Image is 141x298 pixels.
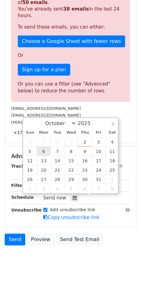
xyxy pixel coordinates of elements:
div: Or you can use a filter (see "Advanced" below) to reduce the number of rows [18,81,123,95]
span: November 5, 2025 [64,184,78,193]
span: November 1, 2025 [105,175,119,184]
span: October 6, 2025 [37,147,51,156]
span: September 29, 2025 [37,137,51,147]
span: September 30, 2025 [51,137,64,147]
span: October 18, 2025 [105,156,119,165]
strong: Tracking [11,164,32,169]
a: +17 more [11,129,37,137]
a: Copy unsubscribe link [43,215,100,220]
span: November 3, 2025 [37,184,51,193]
span: October 13, 2025 [37,156,51,165]
span: Send now [43,195,66,201]
span: November 8, 2025 [105,184,119,193]
span: November 7, 2025 [92,184,105,193]
span: October 1, 2025 [64,137,78,147]
a: Preview [27,234,54,245]
span: October 3, 2025 [92,137,105,147]
label: Add unsubscribe link [50,207,95,213]
strong: Unsubscribe [11,207,42,212]
strong: 38 emails [63,6,89,12]
span: November 2, 2025 [23,184,37,193]
span: October 4, 2025 [105,137,119,147]
a: Sign up for a plan [18,64,70,76]
span: October 7, 2025 [51,147,64,156]
span: October 14, 2025 [51,156,64,165]
span: September 28, 2025 [23,137,37,147]
span: October 5, 2025 [23,147,37,156]
strong: Schedule [11,195,34,200]
p: Or [18,52,123,59]
small: [EMAIL_ADDRESS][DOMAIN_NAME] [11,106,81,111]
span: Mon [37,131,51,135]
label: UTM Codes [98,163,122,169]
a: Choose a Google Sheet with fewer rows [18,35,125,47]
span: October 9, 2025 [78,147,92,156]
span: Sun [23,131,37,135]
iframe: Chat Widget [110,268,141,298]
h5: Advanced [11,153,130,160]
span: October 24, 2025 [92,165,105,175]
span: Wed [64,131,78,135]
span: Thu [78,131,92,135]
span: Fri [92,131,105,135]
input: Year [76,120,99,126]
span: October 8, 2025 [64,147,78,156]
span: November 4, 2025 [51,184,64,193]
span: Sat [105,131,119,135]
span: October 2, 2025 [78,137,92,147]
span: October 15, 2025 [64,156,78,165]
a: Send [5,234,25,245]
span: October 28, 2025 [51,175,64,184]
span: October 12, 2025 [23,156,37,165]
span: October 23, 2025 [78,165,92,175]
small: [EMAIL_ADDRESS][DOMAIN_NAME] [11,113,81,118]
span: October 20, 2025 [37,165,51,175]
strong: Filters [11,183,27,188]
span: October 29, 2025 [64,175,78,184]
span: October 16, 2025 [78,156,92,165]
span: October 10, 2025 [92,147,105,156]
span: Tue [51,131,64,135]
span: October 27, 2025 [37,175,51,184]
span: October 25, 2025 [105,165,119,175]
span: October 11, 2025 [105,147,119,156]
small: [PERSON_NAME][EMAIL_ADDRESS][DOMAIN_NAME] [11,120,114,125]
p: To send these emails, you can either: [18,24,123,30]
a: Send Test Email [56,234,103,245]
span: October 21, 2025 [51,165,64,175]
span: October 30, 2025 [78,175,92,184]
span: November 6, 2025 [78,184,92,193]
span: October 31, 2025 [92,175,105,184]
span: October 17, 2025 [92,156,105,165]
span: October 19, 2025 [23,165,37,175]
span: October 26, 2025 [23,175,37,184]
span: October 22, 2025 [64,165,78,175]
